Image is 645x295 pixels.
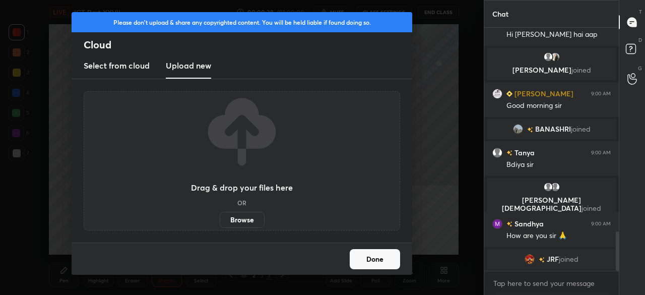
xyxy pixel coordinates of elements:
div: Bdiya sir [506,160,611,170]
span: joined [559,255,578,263]
span: joined [571,65,591,75]
span: BANASHRI [535,125,571,133]
div: 9:00 AM [591,91,611,97]
div: How are you sir 🙏 [506,231,611,241]
img: e31bb767a98a4177b550a8c94f96e8db.jpg [525,254,535,264]
h6: Tanya [512,147,535,158]
div: 9:00 AM [591,150,611,156]
p: T [639,8,642,16]
p: G [638,65,642,72]
div: 9:00 AM [591,221,611,227]
p: [PERSON_NAME] [493,66,610,74]
img: no-rating-badge.077c3623.svg [506,150,512,156]
p: [PERSON_NAME][DEMOGRAPHIC_DATA] [493,196,610,212]
img: no-rating-badge.077c3623.svg [527,127,533,133]
div: Hi [PERSON_NAME] hai aap [506,30,611,40]
img: 2366fecd23a94ae1b556d85080cf2dec.jpg [492,219,502,229]
h6: Sandhya [512,218,544,229]
h3: Select from cloud [84,60,150,72]
h6: [PERSON_NAME] [512,88,573,99]
img: default.png [543,52,553,62]
div: Please don't upload & share any copyrighted content. You will be held liable if found doing so. [72,12,412,32]
h5: OR [237,200,246,206]
img: 3 [492,89,502,99]
h3: Upload new [166,60,211,72]
img: eb0d5fb6b55c4e6ea5f2266719b5c8a3.jpg [513,124,523,134]
h2: Cloud [84,38,412,51]
img: no-rating-badge.077c3623.svg [506,221,512,227]
img: default.png [543,182,553,192]
p: D [638,36,642,44]
div: grid [484,28,619,271]
img: default.png [550,182,560,192]
span: JRF [547,255,559,263]
img: no-rating-badge.077c3623.svg [539,257,545,263]
img: Learner_Badge_beginner_1_8b307cf2a0.svg [506,91,512,97]
div: Good morning sir [506,101,611,111]
img: 36941770a5e5455d8aa613aecbfb14cc.jpg [550,52,560,62]
button: Done [350,249,400,269]
span: joined [571,125,591,133]
p: Chat [484,1,517,27]
span: joined [582,203,601,213]
h3: Drag & drop your files here [191,184,293,192]
img: default.png [492,148,502,158]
